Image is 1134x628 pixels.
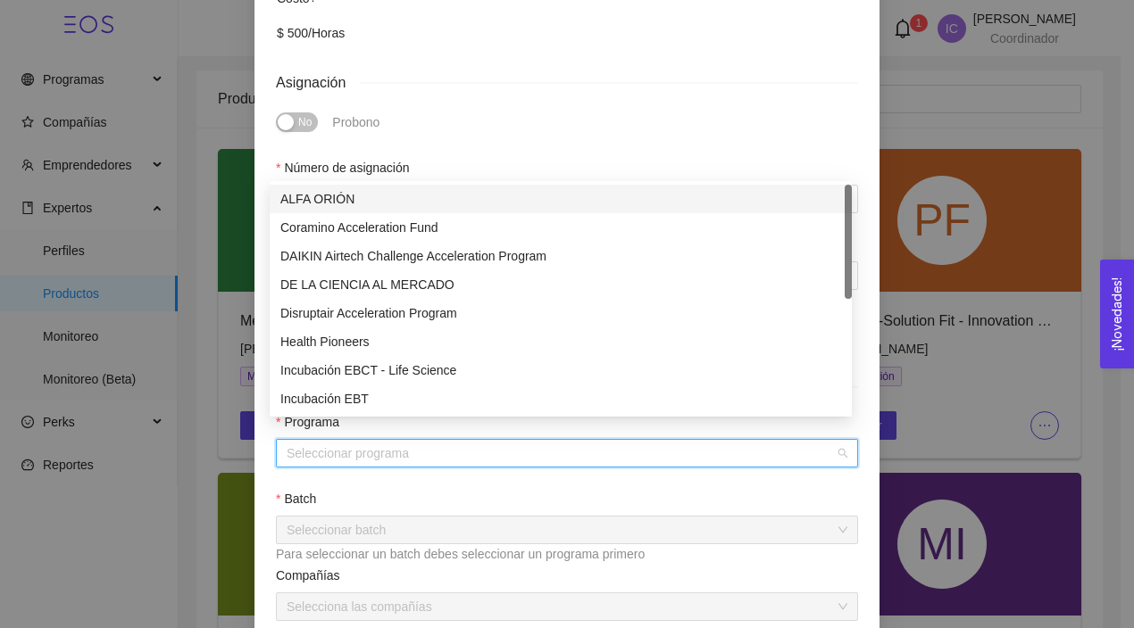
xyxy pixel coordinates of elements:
[276,566,340,585] label: Compañías
[287,266,831,285] input: Fecha límite de consumo
[332,115,379,129] span: Probono
[1100,260,1134,368] button: Open Feedback Widget
[276,412,339,432] label: Programa
[276,158,410,178] label: Número de asignación
[276,71,360,94] span: Asignación
[298,112,312,132] span: No
[276,544,858,564] div: Para seleccionar un batch debes seleccionar un programa primero
[276,235,424,254] label: Fecha límite de consumo
[276,376,363,398] span: Compañías
[298,316,312,335] span: No
[276,185,858,213] input: Número de asignación
[332,318,567,333] span: Límitar la cantidad de consumo por sesión
[277,23,857,43] span: $ 500 / Horas
[276,489,316,508] label: Batch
